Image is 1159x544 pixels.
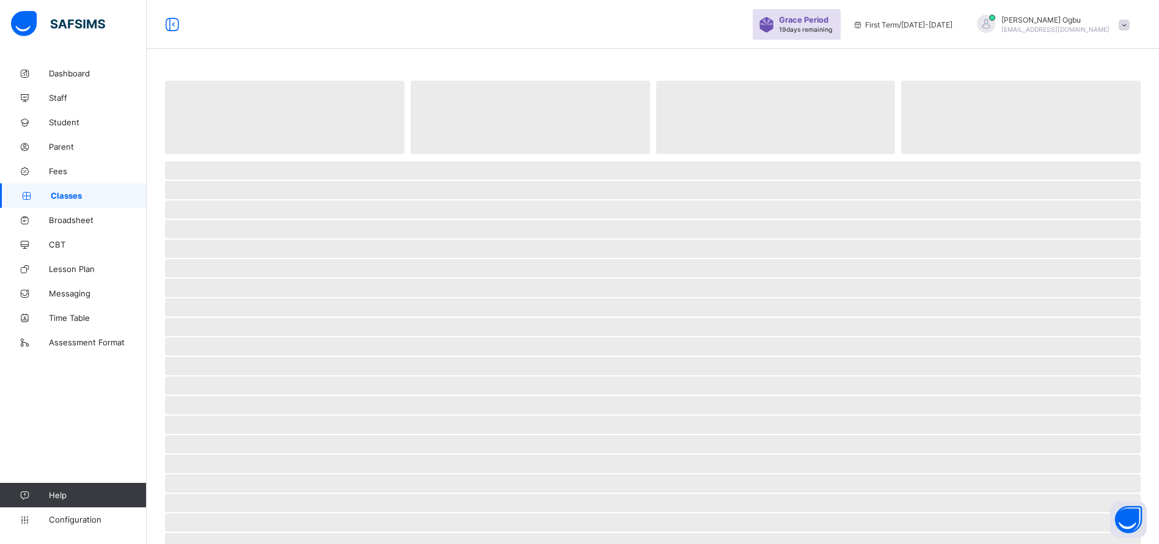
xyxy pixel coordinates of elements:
span: Student [49,117,147,127]
span: ‌ [165,220,1141,238]
span: ‌ [165,357,1141,375]
span: ‌ [165,416,1141,434]
span: ‌ [165,474,1141,493]
span: ‌ [411,81,650,154]
span: Classes [51,191,147,200]
span: session/term information [853,20,952,29]
span: ‌ [165,298,1141,317]
span: ‌ [165,279,1141,297]
span: Time Table [49,313,147,323]
span: Broadsheet [49,215,147,225]
span: ‌ [165,161,1141,180]
span: ‌ [165,513,1141,532]
span: ‌ [165,259,1141,278]
span: Staff [49,93,147,103]
span: [PERSON_NAME] Ogbu [1001,15,1110,24]
span: CBT [49,240,147,249]
span: ‌ [165,240,1141,258]
span: 19 days remaining [779,26,832,33]
span: Lesson Plan [49,264,147,274]
span: Parent [49,142,147,152]
span: ‌ [165,455,1141,473]
span: ‌ [165,200,1141,219]
span: Configuration [49,515,146,524]
span: Help [49,490,146,500]
span: ‌ [165,181,1141,199]
span: ‌ [165,337,1141,356]
span: Dashboard [49,68,147,78]
span: Fees [49,166,147,176]
img: sticker-purple.71386a28dfed39d6af7621340158ba97.svg [759,17,774,32]
span: Assessment Format [49,337,147,347]
span: ‌ [165,494,1141,512]
img: safsims [11,11,105,37]
span: ‌ [656,81,896,154]
span: [EMAIL_ADDRESS][DOMAIN_NAME] [1001,26,1110,33]
span: Grace Period [779,15,828,24]
span: ‌ [165,435,1141,454]
span: ‌ [165,81,404,154]
span: Messaging [49,289,147,298]
div: AnnOgbu [965,15,1136,35]
button: Open asap [1110,501,1147,538]
span: ‌ [165,377,1141,395]
span: ‌ [165,318,1141,336]
span: ‌ [165,396,1141,414]
span: ‌ [901,81,1141,154]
